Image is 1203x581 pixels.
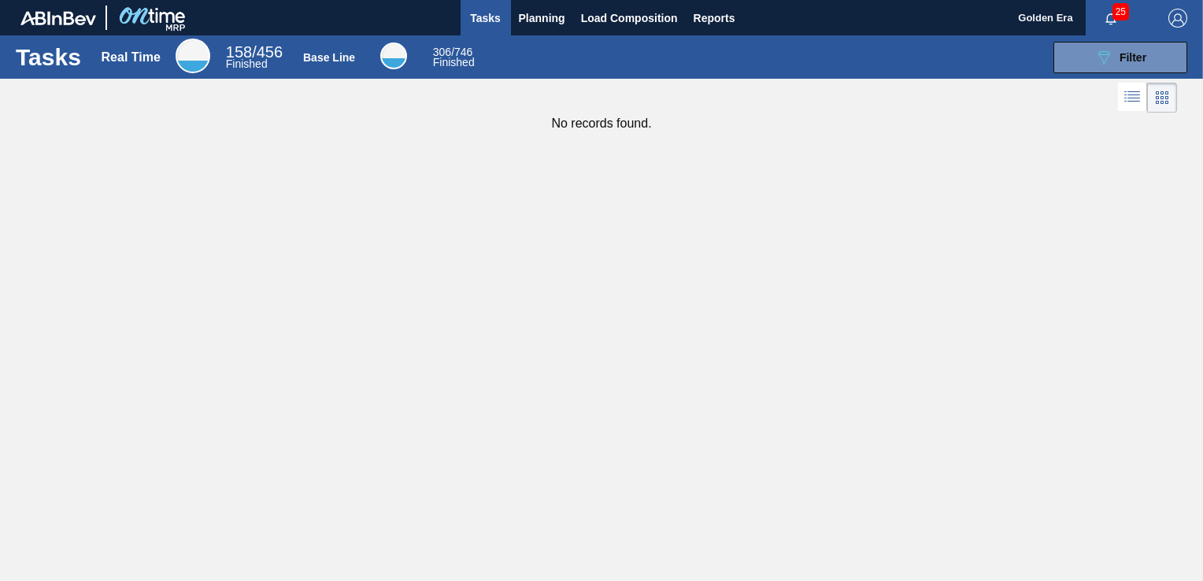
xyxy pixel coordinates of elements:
[226,46,283,69] div: Real Time
[226,57,268,70] span: Finished
[1147,83,1177,113] div: Card Vision
[433,47,475,68] div: Base Line
[1053,42,1187,73] button: Filter
[226,43,252,61] span: 158
[519,9,565,28] span: Planning
[20,11,96,25] img: TNhmsLtSVTkK8tSr43FrP2fwEKptu5GPRR3wAAAABJRU5ErkJggg==
[581,9,678,28] span: Load Composition
[1118,83,1147,113] div: List Vision
[433,56,475,68] span: Finished
[176,39,210,73] div: Real Time
[1086,7,1136,29] button: Notifications
[16,48,81,66] h1: Tasks
[380,43,407,69] div: Base Line
[1168,9,1187,28] img: Logout
[433,46,451,58] span: 306
[468,9,503,28] span: Tasks
[1120,51,1146,64] span: Filter
[102,50,161,65] div: Real Time
[303,51,355,64] div: Base Line
[226,43,283,61] span: / 456
[433,46,473,58] span: / 746
[1112,3,1129,20] span: 25
[694,9,735,28] span: Reports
